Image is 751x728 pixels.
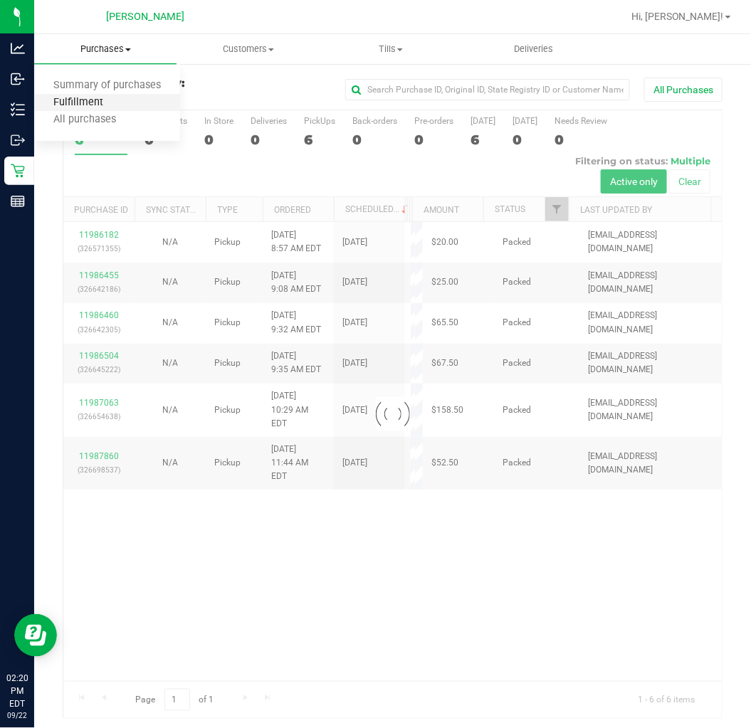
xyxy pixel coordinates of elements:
span: Deliveries [495,43,572,56]
input: Search Purchase ID, Original ID, State Registry ID or Customer Name... [345,79,630,100]
span: [PERSON_NAME] [106,11,184,23]
button: All Purchases [644,78,723,102]
inline-svg: Reports [11,194,25,209]
span: Summary of purchases [34,80,180,92]
iframe: Resource center [14,614,57,657]
a: Purchases Summary of purchases Fulfillment All purchases [34,34,177,64]
p: 02:20 PM EDT [6,672,28,711]
inline-svg: Outbound [11,133,25,147]
inline-svg: Retail [11,164,25,178]
inline-svg: Inventory [11,102,25,117]
a: Deliveries [462,34,604,64]
span: All purchases [34,114,135,126]
a: Customers [177,34,319,64]
span: Purchases [34,43,177,56]
span: Tills [320,43,461,56]
a: Tills [320,34,462,64]
span: Hi, [PERSON_NAME]! [631,11,724,22]
inline-svg: Analytics [11,41,25,56]
inline-svg: Inbound [11,72,25,86]
span: Fulfillment [34,97,122,109]
p: 09/22 [6,711,28,722]
span: Customers [177,43,318,56]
